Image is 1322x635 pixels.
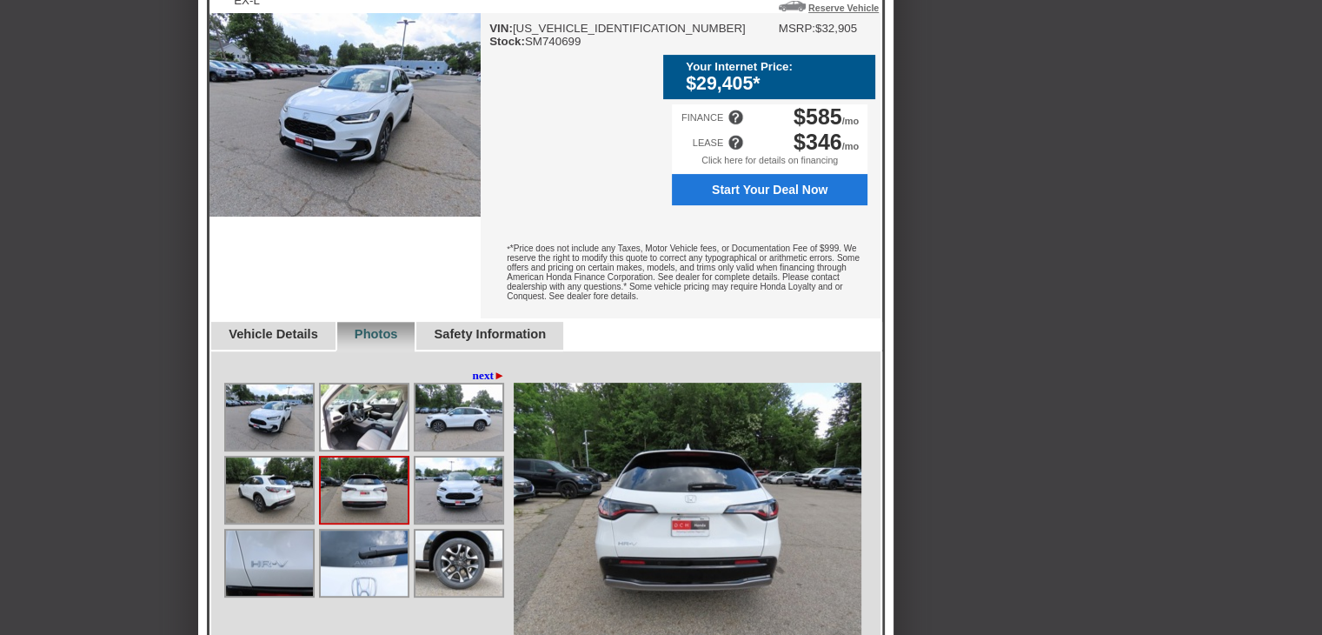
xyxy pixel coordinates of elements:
[693,137,723,148] div: LEASE
[226,458,313,523] img: Image.aspx
[434,327,546,341] a: Safety Information
[794,104,859,130] div: /mo
[779,1,806,11] img: Icon_ReserveVehicleCar.png
[815,22,857,35] td: $32,905
[779,22,815,35] td: MSRP:
[226,531,313,596] img: Image.aspx
[794,130,859,155] div: /mo
[321,458,408,523] img: Image.aspx
[415,531,502,596] img: Image.aspx
[489,22,746,48] div: [US_VEHICLE_IDENTIFICATION_NUMBER] SM740699
[808,3,879,13] a: Reserve Vehicle
[226,384,313,450] img: Image.aspx
[321,384,408,450] img: Image.aspx
[355,327,398,341] a: Photos
[494,369,505,382] span: ►
[507,244,860,301] font: *Price does not include any Taxes, Motor Vehicle fees, or Documentation Fee of $999. We reserve t...
[794,130,842,154] span: $346
[686,60,867,73] div: Your Internet Price:
[681,112,723,123] div: FINANCE
[229,327,318,341] a: Vehicle Details
[794,104,842,129] span: $585
[209,13,481,217] img: 2025 Honda HR-V
[672,155,867,174] div: Click here for details on financing
[415,458,502,523] img: Image.aspx
[686,73,867,95] div: $29,405*
[473,369,506,383] a: next►
[415,384,502,450] img: Image.aspx
[489,22,513,35] b: VIN:
[489,35,525,48] b: Stock:
[321,531,408,596] img: Image.aspx
[681,183,858,197] span: Start Your Deal Now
